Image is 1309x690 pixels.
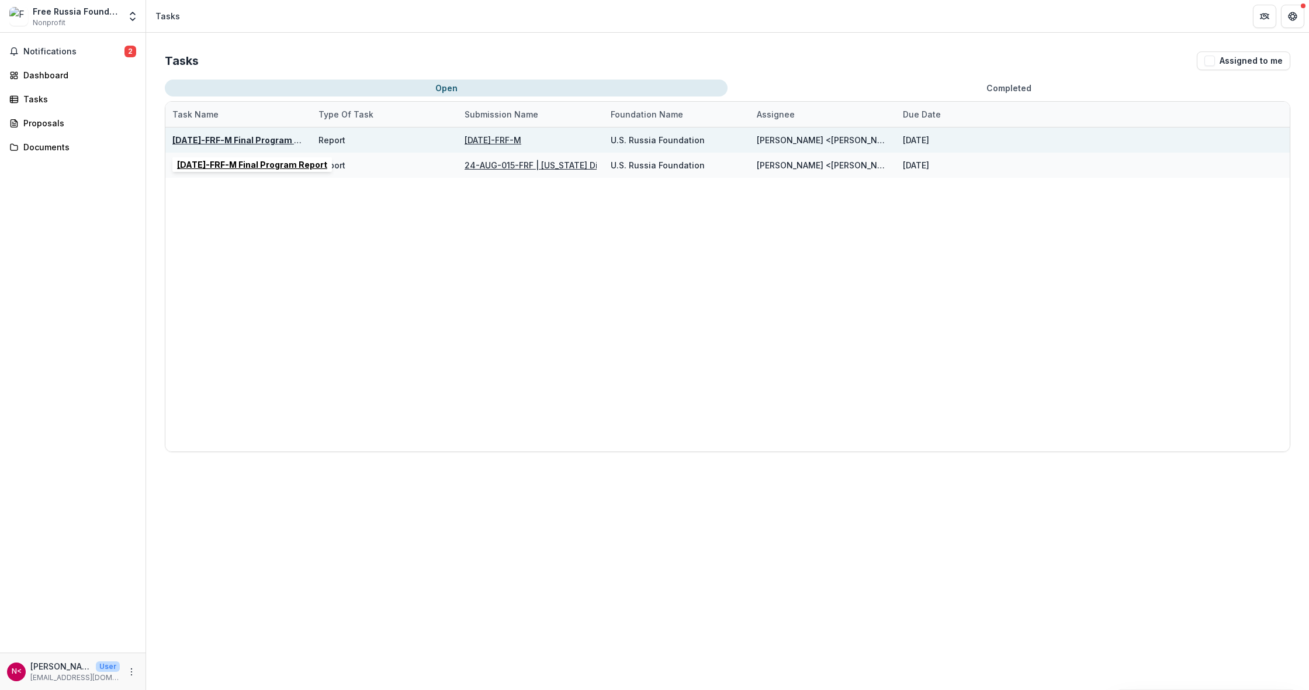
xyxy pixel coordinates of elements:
a: 24-AUG-015-FRF | [US_STATE] Dialogue 2025 [465,160,649,170]
div: U.S. Russia Foundation [611,159,705,171]
img: Free Russia Foundation [9,7,28,26]
div: Report [318,134,345,146]
div: Type of Task [311,108,380,120]
button: Open [165,80,728,96]
div: [DATE] [903,134,929,146]
div: Free Russia Foundation [33,5,120,18]
div: Natalia Arno <natalia.arno@4freerussia.org> [12,668,22,675]
a: [DATE]-FRF-M Final Program Report [172,135,323,145]
div: [PERSON_NAME] <[PERSON_NAME][EMAIL_ADDRESS][PERSON_NAME][DOMAIN_NAME]> [757,134,889,146]
a: Proposals [5,113,141,133]
div: Dashboard [23,69,131,81]
div: Foundation Name [604,102,750,127]
button: Completed [728,80,1290,96]
a: Tasks [5,89,141,109]
button: Partners [1253,5,1276,28]
p: [PERSON_NAME] <[PERSON_NAME][EMAIL_ADDRESS][PERSON_NAME][DOMAIN_NAME]> [30,660,91,672]
span: Notifications [23,47,124,57]
div: [PERSON_NAME] <[PERSON_NAME][EMAIL_ADDRESS][PERSON_NAME][DOMAIN_NAME]> [757,159,889,171]
div: Task Name [165,108,226,120]
a: Program + Financial Report (Grantee Form) [172,160,352,170]
div: [DATE] [903,159,929,171]
div: Proposals [23,117,131,129]
div: Due Date [896,102,1042,127]
div: Documents [23,141,131,153]
div: Submission Name [458,102,604,127]
div: Type of Task [311,102,458,127]
p: User [96,661,120,672]
button: More [124,665,138,679]
button: Open entity switcher [124,5,141,28]
div: Assignee [750,102,896,127]
div: Tasks [23,93,131,105]
div: Submission Name [458,108,545,120]
span: 2 [124,46,136,57]
div: Due Date [896,108,948,120]
h2: Tasks [165,54,199,68]
div: Task Name [165,102,311,127]
div: Assignee [750,108,802,120]
div: Tasks [155,10,180,22]
div: Report [318,159,345,171]
div: Foundation Name [604,108,690,120]
button: Notifications2 [5,42,141,61]
a: Documents [5,137,141,157]
div: U.S. Russia Foundation [611,134,705,146]
a: Dashboard [5,65,141,85]
nav: breadcrumb [151,8,185,25]
span: Nonprofit [33,18,65,28]
p: [EMAIL_ADDRESS][DOMAIN_NAME] [30,672,120,683]
a: [DATE]-FRF-M [465,135,521,145]
button: Assigned to me [1197,51,1290,70]
button: Get Help [1281,5,1304,28]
